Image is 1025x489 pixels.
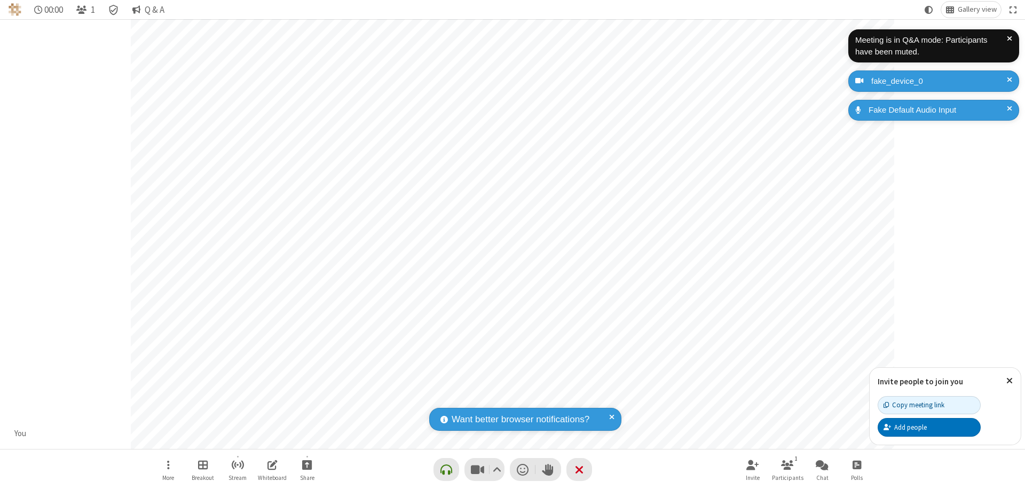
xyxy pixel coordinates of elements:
span: More [162,475,174,481]
button: Open menu [152,454,184,485]
button: Stop video (⌘+Shift+V) [464,458,504,481]
button: Video setting [490,458,504,481]
label: Invite people to join you [878,376,963,387]
div: Timer [30,2,68,18]
span: 00:00 [44,5,63,15]
button: Raise hand [535,458,561,481]
span: Q & A [145,5,164,15]
span: Want better browser notifications? [452,413,589,427]
div: Copy meeting link [884,400,944,410]
span: Whiteboard [258,475,287,481]
button: End or leave meeting [566,458,592,481]
span: Chat [816,475,829,481]
button: Open chat [806,454,838,485]
button: Copy meeting link [878,396,981,414]
span: Invite [746,475,760,481]
button: Close popover [998,368,1021,394]
button: Add people [878,418,981,436]
button: Start streaming [222,454,254,485]
img: QA Selenium DO NOT DELETE OR CHANGE [9,3,21,16]
div: 1 [792,454,801,463]
span: Gallery view [958,5,997,14]
span: 1 [91,5,95,15]
button: Q & A [128,2,169,18]
div: Meeting details Encryption enabled [104,2,124,18]
button: Open participant list [771,454,803,485]
button: Start sharing [291,454,323,485]
button: Send a reaction [510,458,535,481]
span: Participants [772,475,803,481]
button: Invite participants (⌘+Shift+I) [737,454,769,485]
button: Open participant list [72,2,99,18]
button: Open shared whiteboard [256,454,288,485]
div: Meeting is in Q&A mode: Participants have been muted. [855,34,1007,58]
button: Manage Breakout Rooms [187,454,219,485]
span: Stream [228,475,247,481]
span: Share [300,475,314,481]
div: fake_device_0 [868,75,1011,88]
button: Fullscreen [1005,2,1021,18]
button: Open poll [841,454,873,485]
span: Breakout [192,475,214,481]
button: Change layout [941,2,1001,18]
button: Using system theme [920,2,937,18]
span: Polls [851,475,863,481]
div: Fake Default Audio Input [865,104,1011,116]
div: You [11,428,30,440]
button: Connect your audio [433,458,459,481]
